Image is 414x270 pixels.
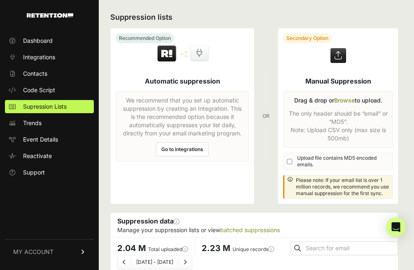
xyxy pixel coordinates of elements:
h5: Automatic suppression [145,76,220,86]
input: Upload file contains MD5 encoded emails. [287,159,292,164]
div: Recommended Option [116,33,174,43]
li: [DATE] - [DATE] [131,259,178,265]
input: Search for email [304,242,398,254]
h2: Suppression lists [110,12,398,23]
span: Integrations [23,53,55,61]
a: Trends [5,116,94,130]
span: Contacts [23,70,47,78]
span: Trends [23,119,42,127]
span: 2.23 M [202,243,230,253]
div: Open Intercom Messenger [386,217,406,237]
span: Code Script [23,86,55,94]
span: MY ACCOUNT [13,248,53,256]
label: Total uploaded [148,246,188,252]
img: Retention.com [27,13,73,18]
a: Go to integrations [156,142,209,156]
span: Support [23,168,45,177]
span: Reactivate [23,152,52,160]
span: Upload file contains MD5 encoded emails. [297,155,389,168]
img: integration [181,51,187,53]
span: 2.04 M [117,243,146,253]
a: Code Script [5,84,94,97]
p: We recommend that you set up automatic suppression by creating an Integration. This is the recomm... [121,96,244,137]
a: Next [184,259,187,265]
a: Contacts [5,67,94,80]
span: Supression Lists [23,102,67,111]
img: integration [181,56,187,57]
span: Event Details [23,135,58,144]
a: MY ACCOUNT [5,239,94,264]
label: Unique records [233,246,274,252]
a: Event Details [5,133,94,146]
a: batched suppressions [220,226,280,233]
span: Dashboard [23,37,53,45]
nav: Page navigation [117,255,192,269]
img: Retention [156,45,177,63]
div: Suppression data [111,213,398,237]
a: Support [5,166,94,179]
a: Dashboard [5,34,94,47]
img: integration [181,54,187,55]
p: Manage your suppression lists or view [117,226,391,234]
div: OR [263,28,270,204]
a: Reactivate [5,149,94,163]
a: Previous [123,259,126,265]
a: Integrations [5,51,94,64]
a: Supression Lists [5,100,94,113]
